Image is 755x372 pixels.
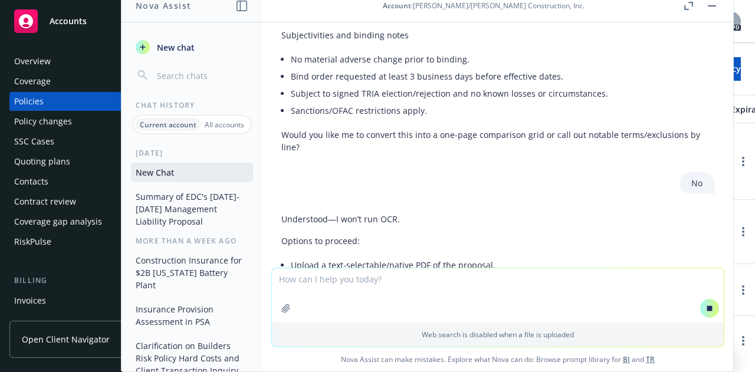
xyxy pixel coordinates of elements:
button: Summary of EDC's [DATE]-[DATE] Management Liability Proposal [131,187,253,231]
p: Would you like me to convert this into a one-page comparison grid or call out notable terms/exclu... [281,129,714,153]
a: Coverage [9,72,156,91]
div: RiskPulse [14,232,51,251]
a: Contract review [9,192,156,211]
div: Coverage [14,72,51,91]
div: Overview [14,52,51,71]
div: Coverage gap analysis [14,212,102,231]
div: Invoices [14,291,46,310]
a: Accounts [9,5,156,38]
div: SSC Cases [14,132,54,151]
div: Policy changes [14,112,72,131]
span: Open Client Navigator [22,333,110,345]
a: Quoting plans [9,152,156,171]
div: Contract review [14,192,76,211]
li: Upload a text-selectable/native PDF of the proposal. [291,256,495,274]
a: Policies [9,92,156,111]
li: Sanctions/OFAC restrictions apply. [291,102,714,119]
a: RiskPulse [9,232,156,251]
a: more [736,225,750,239]
p: Current account [140,120,196,130]
span: Nova Assist can make mistakes. Explore what Nova can do: Browse prompt library for and [267,347,728,371]
div: Contacts [14,172,48,191]
a: Overview [9,52,156,71]
button: New Chat [131,163,253,182]
a: Invoices [9,291,156,310]
a: BI [623,354,630,364]
a: more [736,334,750,348]
p: All accounts [205,120,244,130]
div: Chat History [122,100,262,110]
p: Options to proceed: [281,235,495,247]
span: Account [383,1,411,11]
button: New chat [131,37,253,58]
a: Policy changes [9,112,156,131]
div: Billing [9,275,156,287]
div: More than a week ago [122,236,262,246]
a: SSC Cases [9,132,156,151]
a: Coverage gap analysis [9,212,156,231]
p: Understood—I won’t run OCR. [281,213,495,225]
li: No material adverse change prior to binding. [291,51,714,68]
li: Bind order requested at least 3 business days before effective dates. [291,68,714,85]
div: : [PERSON_NAME]/[PERSON_NAME] Construction, Inc. [383,1,585,11]
span: Accounts [50,17,87,26]
span: New chat [155,41,195,54]
p: Web search is disabled when a file is uploaded [279,330,717,340]
li: Subject to signed TRIA election/rejection and no known losses or circumstances. [291,85,714,102]
a: more [736,283,750,297]
a: Contacts [9,172,156,191]
a: more [736,154,750,169]
div: [DATE] [122,148,262,158]
input: Search chats [155,67,248,84]
button: Construction Insurance for $2B [US_STATE] Battery Plant [131,251,253,295]
p: Subjectivities and binding notes [281,29,714,41]
button: Insurance Provision Assessment in PSA [131,299,253,331]
div: Quoting plans [14,152,70,171]
p: No [691,177,703,189]
a: TR [646,354,655,364]
div: Policies [14,92,44,111]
